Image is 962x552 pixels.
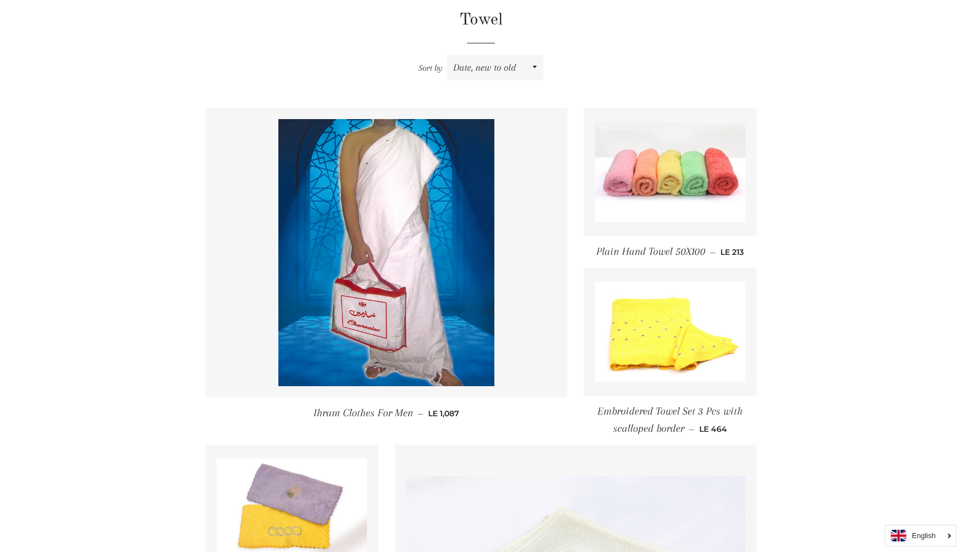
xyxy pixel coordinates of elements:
[418,408,424,418] span: —
[584,236,757,268] a: Plain Hand Towel 50X100 — LE 213
[720,247,744,257] span: LE 213
[689,424,695,434] span: —
[205,8,757,32] h1: Towel
[419,63,443,73] span: Sort by
[699,424,727,434] span: LE 464
[313,407,413,419] span: Ihram Clothes For Men
[428,408,459,418] span: LE 1,087
[597,405,743,435] span: Embroidered Towel Set 3 Pcs with scalloped border
[710,247,716,257] span: —
[596,245,705,258] span: Plain Hand Towel 50X100
[891,530,950,541] a: English
[912,532,936,539] i: English
[584,396,757,445] a: Embroidered Towel Set 3 Pcs with scalloped border — LE 464
[205,397,567,429] a: Ihram Clothes For Men — LE 1,087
